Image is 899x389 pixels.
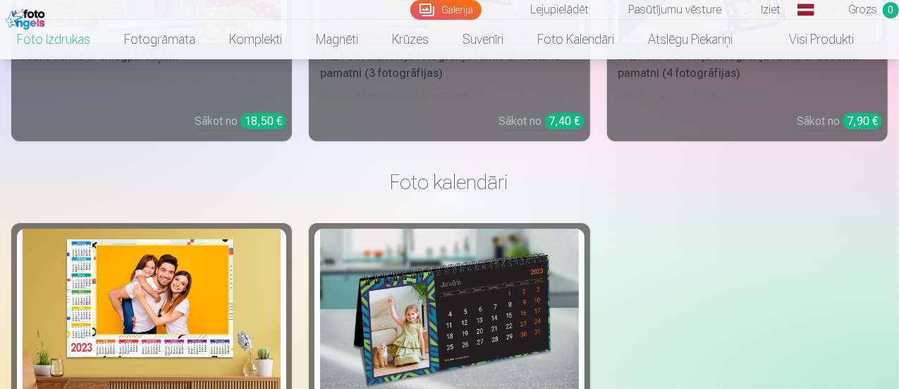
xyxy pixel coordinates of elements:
[6,6,49,30] img: /fa1
[750,20,871,59] a: Visi produkti
[613,88,882,102] div: Parādiet vēl vairāk skaistu atmiņu
[520,20,631,59] a: Foto kalendāri
[17,71,286,102] div: Maģisks veids, kā parādīt savu iecienītāko fotoattēlu
[883,2,899,18] span: 0
[446,20,520,59] a: Suvenīri
[843,113,882,129] div: 7,90 €
[499,113,585,130] div: Sākot no
[23,169,876,195] h3: Foto kalendāri
[848,1,877,18] span: Grozs
[299,20,375,59] a: Magnēti
[240,113,286,129] div: 18,50 €
[314,88,584,102] div: Iemūžiniet savas mīļākās atmiņas
[212,20,299,59] a: Komplekti
[195,113,286,130] div: Sākot no
[314,48,584,82] div: 7x21 cm alumīnija fotogrāfiju rāmis ar liecamu pamatni (3 fotogrāfijas)
[613,48,882,82] div: 7x21 cm alumīnija fotogrāfiju rāmis ar liecamu pamatni (4 fotogrāfijas)
[545,113,585,129] div: 7,40 €
[797,113,882,130] div: Sākot no
[107,20,212,59] a: Fotogrāmata
[375,20,446,59] a: Krūzes
[631,20,750,59] a: Atslēgu piekariņi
